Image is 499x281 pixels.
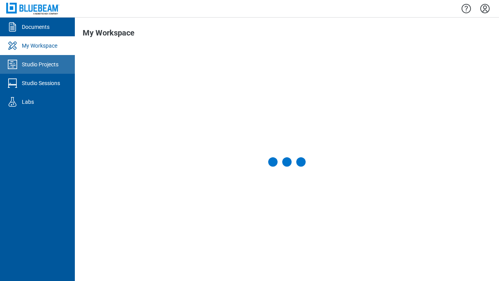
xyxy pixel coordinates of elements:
button: Settings [479,2,491,15]
svg: Studio Projects [6,58,19,71]
h1: My Workspace [83,28,134,41]
svg: Studio Sessions [6,77,19,89]
div: Documents [22,23,50,31]
svg: My Workspace [6,39,19,52]
div: Studio Projects [22,60,58,68]
img: Bluebeam, Inc. [6,3,59,14]
div: Loading My Workspace [268,157,306,167]
svg: Labs [6,96,19,108]
div: Studio Sessions [22,79,60,87]
svg: Documents [6,21,19,33]
div: Labs [22,98,34,106]
div: My Workspace [22,42,57,50]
